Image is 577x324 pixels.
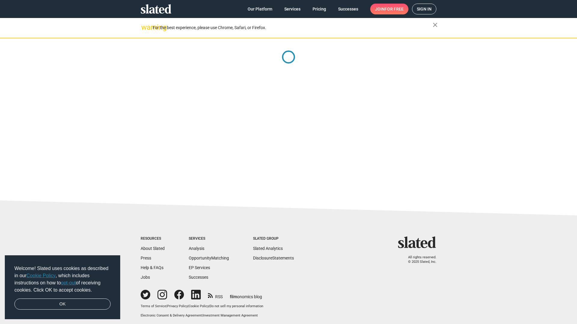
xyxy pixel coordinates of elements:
[189,236,229,241] div: Services
[141,304,166,308] a: Terms of Service
[141,313,202,317] a: Electronic Consent & Delivery Agreement
[166,304,167,308] span: |
[202,313,203,317] span: |
[248,4,272,14] span: Our Platform
[333,4,363,14] a: Successes
[141,24,148,31] mat-icon: warning
[153,24,433,32] div: For the best experience, please use Chrome, Safari, or Firefox.
[253,236,294,241] div: Slated Group
[253,246,283,251] a: Slated Analytics
[188,304,189,308] span: |
[412,4,436,14] a: Sign in
[14,265,111,294] span: Welcome! Slated uses cookies as described in our , which includes instructions on how to of recei...
[208,290,223,300] a: RSS
[14,298,111,310] a: dismiss cookie message
[370,4,408,14] a: Joinfor free
[189,246,204,251] a: Analysis
[230,289,262,300] a: filmonomics blog
[189,304,209,308] a: Cookie Policy
[308,4,331,14] a: Pricing
[189,256,229,260] a: OpportunityMatching
[243,4,277,14] a: Our Platform
[141,236,165,241] div: Resources
[385,4,404,14] span: for free
[284,4,301,14] span: Services
[432,21,439,28] mat-icon: close
[279,4,305,14] a: Services
[209,304,210,308] span: |
[26,273,56,278] a: Cookie Policy
[189,265,210,270] a: EP Services
[189,275,208,280] a: Successes
[417,4,432,14] span: Sign in
[203,313,258,317] a: Investment Management Agreement
[338,4,358,14] span: Successes
[141,256,151,260] a: Press
[253,256,294,260] a: DisclosureStatements
[141,275,150,280] a: Jobs
[375,4,404,14] span: Join
[167,304,188,308] a: Privacy Policy
[5,255,120,319] div: cookieconsent
[210,304,263,309] button: Do not sell my personal information
[230,294,237,299] span: film
[313,4,326,14] span: Pricing
[61,280,76,285] a: opt-out
[141,265,163,270] a: Help & FAQs
[141,246,165,251] a: About Slated
[402,255,436,264] p: All rights reserved. © 2025 Slated, Inc.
